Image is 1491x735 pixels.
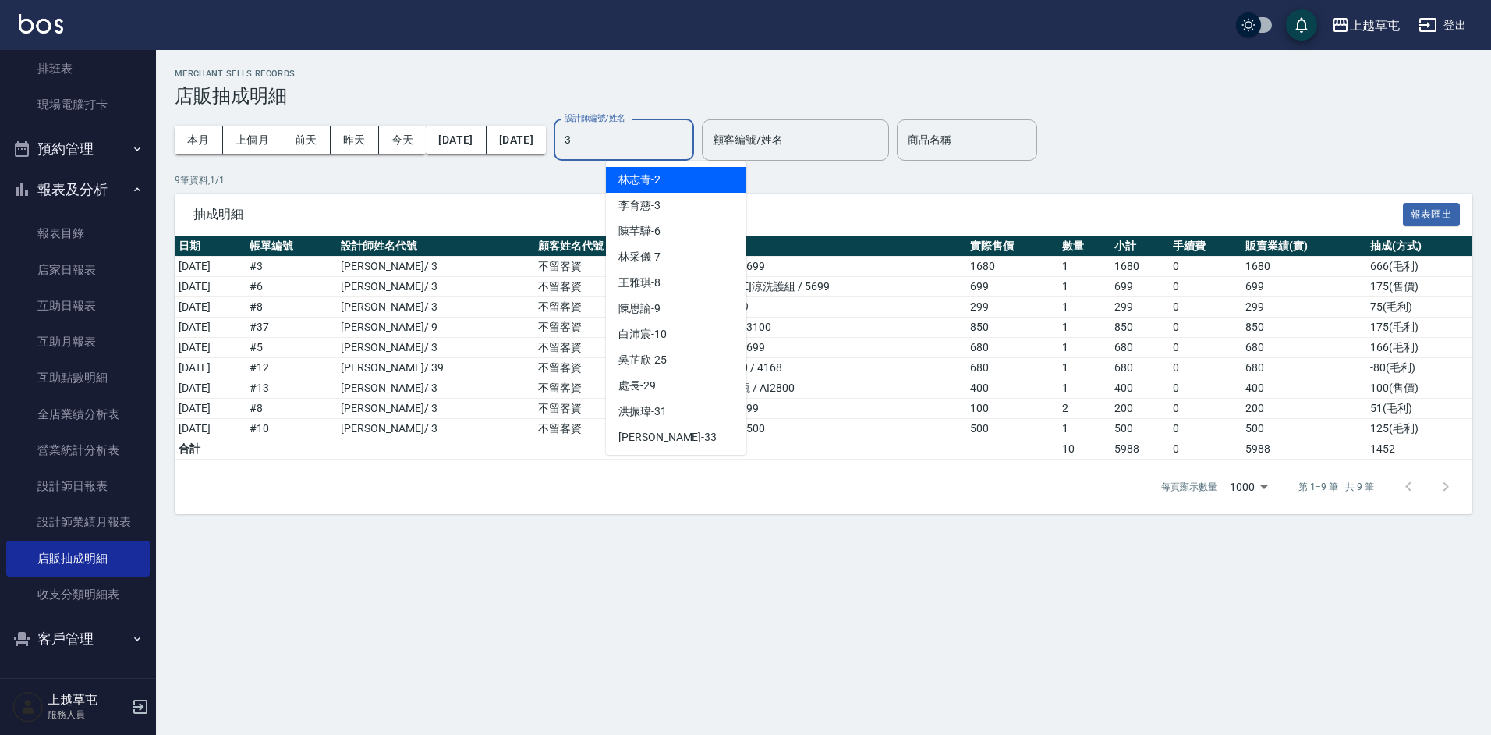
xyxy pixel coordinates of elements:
[1058,277,1111,297] td: 1
[618,378,656,394] span: 處長 -29
[1110,318,1169,338] td: 850
[175,338,246,358] td: [DATE]
[337,297,534,318] td: [PERSON_NAME]/ 3
[337,358,534,378] td: [PERSON_NAME]/ 39
[534,358,665,378] td: 不留客資
[966,378,1058,399] td: 400
[1110,277,1169,297] td: 699
[282,126,331,154] button: 前天
[966,399,1058,419] td: 100
[966,257,1058,277] td: 1680
[246,419,338,439] td: # 10
[223,126,282,154] button: 上個月
[1366,277,1472,297] td: 175 ( 售價 )
[175,236,246,257] th: 日期
[1058,318,1111,338] td: 1
[337,236,534,257] th: 設計師姓名代號
[1110,358,1169,378] td: 680
[1058,378,1111,399] td: 1
[1110,378,1169,399] td: 400
[534,318,665,338] td: 不留客資
[6,252,150,288] a: 店家日報表
[1110,419,1169,439] td: 500
[175,126,223,154] button: 本月
[19,14,63,34] img: Logo
[6,504,150,540] a: 設計師業績月報表
[665,378,966,399] td: 年終AI洗護組2瓶 / AI2800
[1058,419,1111,439] td: 1
[12,691,44,723] img: Person
[175,399,246,419] td: [DATE]
[1110,439,1169,460] td: 5988
[6,169,150,210] button: 報表及分析
[1058,358,1111,378] td: 1
[1241,297,1366,318] td: 299
[246,338,338,358] td: # 5
[966,338,1058,358] td: 680
[337,419,534,439] td: [PERSON_NAME]/ 3
[331,126,379,154] button: 昨天
[1241,236,1366,257] th: 販賣業績(實)
[6,51,150,87] a: 排班表
[1110,236,1169,257] th: 小計
[1366,236,1472,257] th: 抽成(方式)
[1286,9,1317,41] button: save
[1224,466,1273,508] div: 1000
[175,173,1472,187] p: 9 筆資料, 1 / 1
[534,338,665,358] td: 不留客資
[175,318,246,338] td: [DATE]
[1169,419,1241,439] td: 0
[665,419,966,439] td: 蜂膠精露500 / 2500
[1058,439,1111,460] td: 10
[1366,257,1472,277] td: 666 ( 毛利 )
[1110,297,1169,318] td: 299
[966,318,1058,338] td: 850
[1350,16,1400,35] div: 上越草屯
[337,378,534,399] td: [PERSON_NAME]/ 3
[618,300,661,317] span: 陳思諭 -9
[1169,277,1241,297] td: 0
[966,297,1058,318] td: 299
[1169,338,1241,358] td: 0
[1366,297,1472,318] td: 75 ( 毛利 )
[665,257,966,277] td: 限量商品699 / 6699
[337,318,534,338] td: [PERSON_NAME]/ 9
[534,257,665,277] td: 不留客資
[246,236,338,257] th: 帳單編號
[618,326,667,343] span: 白沛宸 -10
[6,541,150,577] a: 店販抽成明細
[6,87,150,123] a: 現場電腦打卡
[175,297,246,318] td: [DATE]
[618,429,717,446] span: [PERSON_NAME] -33
[1169,378,1241,399] td: 0
[246,257,338,277] td: # 3
[966,419,1058,439] td: 500
[175,439,246,460] td: 合計
[1366,358,1472,378] td: -80 ( 毛利 )
[6,468,150,504] a: 設計師日報表
[665,338,966,358] td: 限量商品699 / 6699
[175,419,246,439] td: [DATE]
[6,396,150,432] a: 全店業績分析表
[6,360,150,396] a: 互助點數明細
[246,318,338,338] td: # 37
[1169,257,1241,277] td: 0
[1366,378,1472,399] td: 100 ( 售價 )
[534,419,665,439] td: 不留客資
[1169,439,1241,460] td: 0
[1366,419,1472,439] td: 125 ( 毛利 )
[1058,236,1111,257] th: 數量
[246,358,338,378] td: # 12
[1169,236,1241,257] th: 手續費
[1366,318,1472,338] td: 175 ( 毛利 )
[665,399,966,419] td: 迷果油小100 / 299
[618,249,661,265] span: 林采儀 -7
[1241,338,1366,358] td: 680
[665,358,966,378] td: 直覺養髮液1680 / 4168
[665,297,966,318] td: k幕斯299 / 4299
[6,432,150,468] a: 營業統計分析表
[6,577,150,612] a: 收支分類明細表
[665,236,966,257] th: 商品名稱代號
[618,403,667,420] span: 洪振瑋 -31
[534,378,665,399] td: 不留客資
